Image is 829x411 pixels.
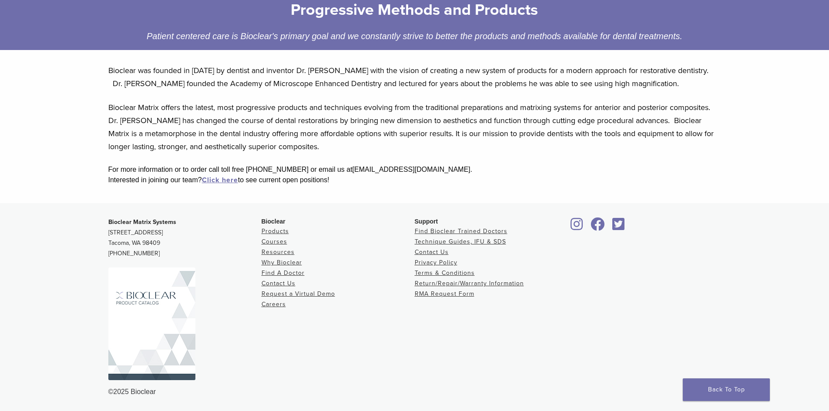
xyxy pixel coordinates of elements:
[415,290,474,297] a: RMA Request Form
[262,218,285,225] span: Bioclear
[108,164,721,175] div: For more information or to order call toll free [PHONE_NUMBER] or email us at [EMAIL_ADDRESS][DOM...
[262,238,287,245] a: Courses
[415,218,438,225] span: Support
[262,259,302,266] a: Why Bioclear
[415,259,457,266] a: Privacy Policy
[108,218,176,226] strong: Bioclear Matrix Systems
[683,378,770,401] a: Back To Top
[415,248,449,256] a: Contact Us
[262,227,289,235] a: Products
[568,223,586,231] a: Bioclear
[138,29,691,43] div: Patient centered care is Bioclear's primary goal and we constantly strive to better the products ...
[108,217,262,259] p: [STREET_ADDRESS] Tacoma, WA 98409 [PHONE_NUMBER]
[108,101,721,153] p: Bioclear Matrix offers the latest, most progressive products and techniques evolving from the tra...
[262,269,305,277] a: Find A Doctor
[108,267,195,380] img: Bioclear
[415,238,506,245] a: Technique Guides, IFU & SDS
[262,280,295,287] a: Contact Us
[108,64,721,90] p: Bioclear was founded in [DATE] by dentist and inventor Dr. [PERSON_NAME] with the vision of creat...
[262,290,335,297] a: Request a Virtual Demo
[262,248,295,256] a: Resources
[262,301,286,308] a: Careers
[108,175,721,185] div: Interested in joining our team? to see current open positions!
[415,280,524,287] a: Return/Repair/Warranty Information
[588,223,608,231] a: Bioclear
[415,227,507,235] a: Find Bioclear Trained Doctors
[108,387,721,397] div: ©2025 Bioclear
[610,223,628,231] a: Bioclear
[202,176,238,184] a: Click here
[415,269,475,277] a: Terms & Conditions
